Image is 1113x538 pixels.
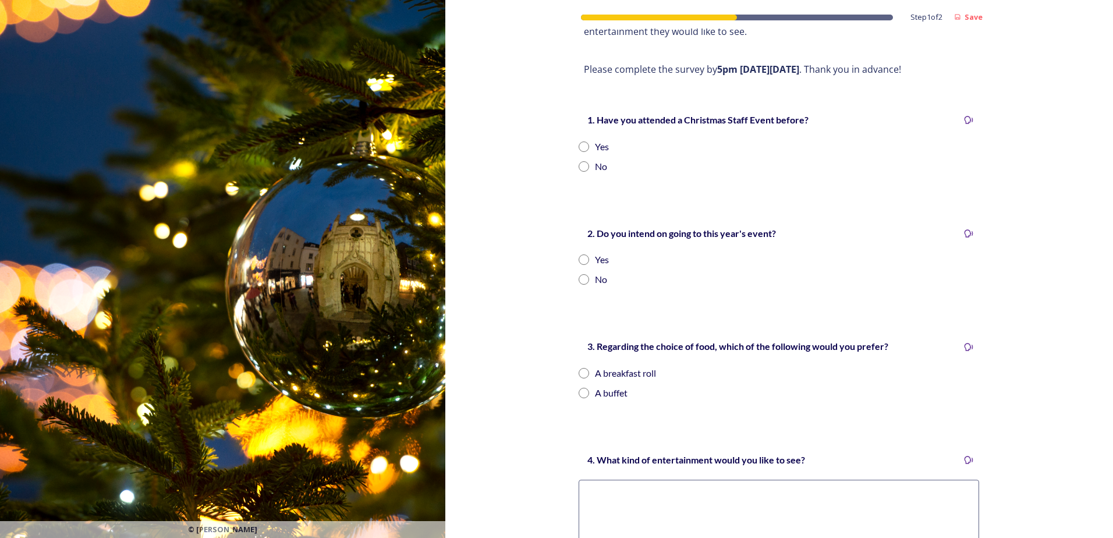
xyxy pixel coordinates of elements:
div: A buffet [595,386,628,400]
div: No [595,272,607,286]
div: A breakfast roll [595,366,656,380]
div: Yes [595,140,609,154]
strong: 1. Have you attended a Christmas Staff Event before? [587,114,809,125]
span: © [PERSON_NAME] [188,524,257,535]
span: Step 1 of 2 [910,12,942,23]
p: Please complete the survey by . Thank you in advance! [584,63,974,76]
strong: Save [965,12,983,22]
strong: 4. What kind of entertainment would you like to see? [587,454,805,465]
strong: 2. Do you intend on going to this year's event? [587,228,776,239]
div: Yes [595,253,609,267]
div: No [595,160,607,174]
strong: 3. Regarding the choice of food, which of the following would you prefer? [587,341,888,352]
strong: 5pm [DATE][DATE] [717,63,799,76]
